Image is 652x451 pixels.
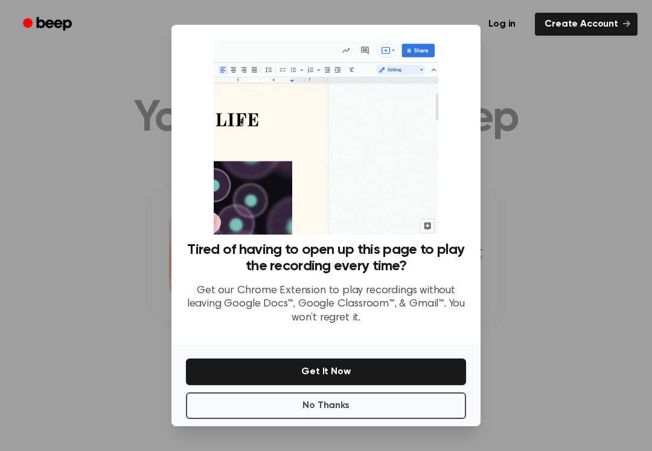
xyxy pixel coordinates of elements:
[476,10,528,38] a: Log in
[186,242,466,274] h3: Tired of having to open up this page to play the recording every time?
[214,39,438,235] img: Beep extension in action
[14,13,83,36] a: Beep
[186,392,466,419] button: No Thanks
[535,13,638,36] a: Create Account
[186,359,466,385] button: Get It Now
[186,284,466,325] p: Get our Chrome Extension to play recordings without leaving Google Docs™, Google Classroom™, & Gm...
